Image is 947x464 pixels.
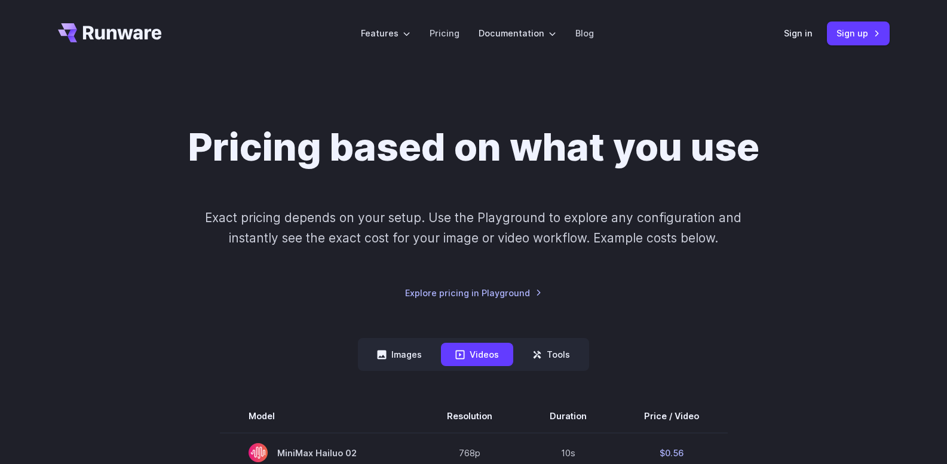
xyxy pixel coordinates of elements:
[575,26,594,40] a: Blog
[418,400,521,433] th: Resolution
[479,26,556,40] label: Documentation
[220,400,418,433] th: Model
[615,400,728,433] th: Price / Video
[430,26,459,40] a: Pricing
[361,26,410,40] label: Features
[784,26,813,40] a: Sign in
[249,443,390,462] span: MiniMax Hailuo 02
[188,124,759,170] h1: Pricing based on what you use
[518,343,584,366] button: Tools
[363,343,436,366] button: Images
[182,208,764,248] p: Exact pricing depends on your setup. Use the Playground to explore any configuration and instantl...
[405,286,542,300] a: Explore pricing in Playground
[441,343,513,366] button: Videos
[521,400,615,433] th: Duration
[827,21,890,45] a: Sign up
[58,23,162,42] a: Go to /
